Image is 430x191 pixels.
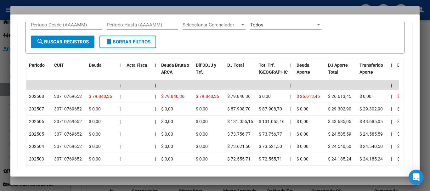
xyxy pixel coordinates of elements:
[297,106,308,111] span: $ 0,00
[397,106,409,111] span: $ 0,00
[391,144,392,149] span: |
[54,131,82,138] div: 30710769652
[161,132,173,137] span: $ 0,00
[227,119,253,124] span: $ 131.055,16
[54,63,64,68] span: CUIT
[290,132,291,137] span: |
[328,63,348,75] span: DJ Aporte Total
[391,132,392,137] span: |
[259,106,282,111] span: $ 87.908,70
[391,119,392,124] span: |
[183,22,240,28] span: Seleccionar Gerenciador
[196,63,216,75] span: Dif DDJJ y Trf.
[227,169,253,174] span: $ 116.037,01
[120,83,122,88] span: |
[54,118,82,125] div: 30710769652
[290,119,291,124] span: |
[89,156,101,161] span: $ 0,00
[297,156,308,161] span: $ 0,00
[288,59,294,86] datatable-header-cell: |
[359,63,383,75] span: Transferido Aporte
[155,156,156,161] span: |
[37,38,44,45] mat-icon: search
[155,106,156,111] span: |
[196,169,208,174] span: $ 0,00
[359,106,383,111] span: $ 29.302,90
[290,144,291,149] span: |
[290,63,291,68] span: |
[120,132,121,137] span: |
[152,59,159,86] datatable-header-cell: |
[388,59,395,86] datatable-header-cell: |
[391,63,392,68] span: |
[26,59,52,86] datatable-header-cell: Período
[29,132,44,137] span: 202505
[196,144,208,149] span: $ 0,00
[227,63,244,68] span: DJ Total
[89,132,101,137] span: $ 0,00
[161,144,173,149] span: $ 0,00
[227,156,251,161] span: $ 72.555,71
[196,119,208,124] span: $ 0,00
[37,39,89,45] span: Buscar Registros
[294,59,325,86] datatable-header-cell: Deuda Aporte
[259,132,282,137] span: $ 73.756,77
[409,170,424,185] div: Open Intercom Messenger
[328,119,351,124] span: $ 43.685,05
[259,63,302,75] span: Tot. Trf. [GEOGRAPHIC_DATA]
[359,156,383,161] span: $ 24.185,24
[325,59,357,86] datatable-header-cell: DJ Aporte Total
[328,156,351,161] span: $ 24.185,24
[31,36,94,48] button: Buscar Registros
[29,119,44,124] span: 202506
[196,94,219,99] span: $ 79.840,36
[297,94,320,99] span: $ 26.613,45
[155,83,156,88] span: |
[259,94,271,99] span: $ 0,00
[161,63,189,75] span: Deuda Bruta x ARCA
[127,63,149,68] span: Acta Fisca.
[259,119,285,124] span: $ 131.055,16
[227,106,251,111] span: $ 87.908,70
[391,83,392,88] span: |
[54,155,82,163] div: 30710769652
[397,63,423,68] span: Deuda Contr.
[250,22,263,28] span: Todos
[89,94,112,99] span: $ 79.840,36
[225,59,256,86] datatable-header-cell: DJ Total
[397,144,409,149] span: $ 0,00
[359,169,383,174] span: $ 38.111,79
[391,169,392,174] span: |
[357,59,388,86] datatable-header-cell: Transferido Aporte
[196,132,208,137] span: $ 0,00
[161,169,173,174] span: $ 0,00
[89,63,102,68] span: Deuda
[54,143,82,150] div: 30710769652
[259,169,285,174] span: $ 116.037,01
[29,94,44,99] span: 202508
[89,106,101,111] span: $ 0,00
[297,132,308,137] span: $ 0,00
[397,169,409,174] span: $ 0,00
[161,106,173,111] span: $ 0,00
[359,132,383,137] span: $ 24.585,59
[297,63,310,75] span: Deuda Aporte
[391,106,392,111] span: |
[256,59,288,86] datatable-header-cell: Tot. Trf. Bruto
[359,119,383,124] span: $ 43.685,05
[359,94,371,99] span: $ 0,00
[54,93,82,100] div: 30710769652
[397,94,421,99] span: $ 53.226,91
[155,63,156,68] span: |
[328,106,351,111] span: $ 29.302,90
[227,132,251,137] span: $ 73.756,77
[105,39,150,45] span: Borrar Filtros
[290,94,291,99] span: |
[124,59,152,86] datatable-header-cell: Acta Fisca.
[155,132,156,137] span: |
[120,94,121,99] span: |
[391,156,392,161] span: |
[52,59,86,86] datatable-header-cell: CUIT
[328,144,351,149] span: $ 24.540,50
[29,156,44,161] span: 202503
